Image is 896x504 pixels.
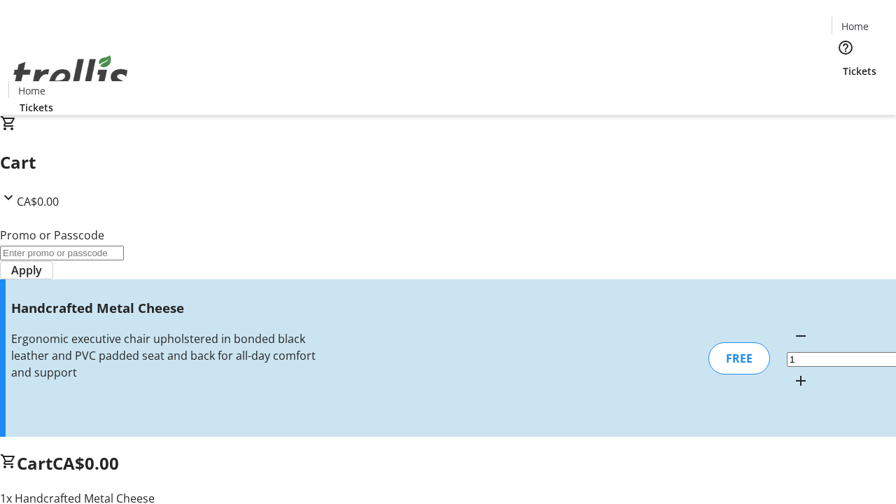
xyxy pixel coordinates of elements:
button: Cart [832,78,860,106]
h3: Handcrafted Metal Cheese [11,298,317,318]
span: Apply [11,262,42,279]
button: Decrement by one [787,322,815,350]
button: Increment by one [787,367,815,395]
a: Home [832,19,877,34]
span: Home [841,19,869,34]
img: Orient E2E Organization s9BTNrfZUc's Logo [8,40,133,110]
a: Tickets [8,100,64,115]
span: Tickets [843,64,876,78]
div: Ergonomic executive chair upholstered in bonded black leather and PVC padded seat and back for al... [11,330,317,381]
div: FREE [708,342,770,374]
span: Home [18,83,45,98]
a: Tickets [832,64,888,78]
a: Home [9,83,54,98]
button: Help [832,34,860,62]
span: Tickets [20,100,53,115]
span: CA$0.00 [17,194,59,209]
span: CA$0.00 [52,451,119,475]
